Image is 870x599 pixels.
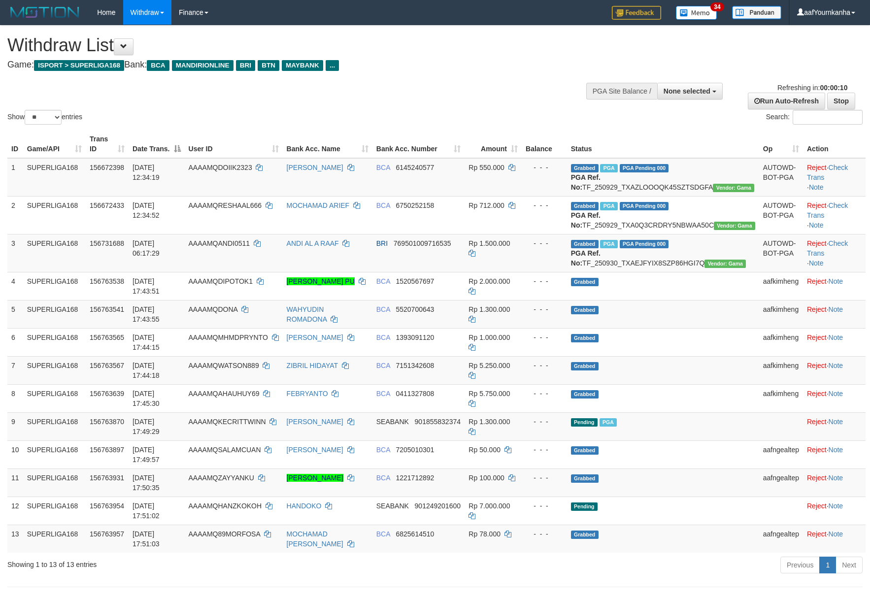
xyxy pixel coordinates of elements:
td: 2 [7,196,23,234]
span: [DATE] 12:34:19 [133,164,160,181]
span: BTN [258,60,279,71]
span: SEABANK [376,418,409,426]
span: AAAAMQDOIIK2323 [189,164,252,171]
a: Note [809,259,824,267]
span: [DATE] 17:51:02 [133,502,160,520]
td: aafngealtep [759,468,803,497]
span: Vendor URL: https://trx31.1velocity.biz [713,184,754,192]
th: Status [567,130,759,158]
span: Rp 50.000 [468,446,501,454]
span: AAAAMQWATSON889 [189,362,259,369]
span: Rp 5.750.000 [468,390,510,398]
a: Reject [807,474,827,482]
span: AAAAMQZAYYANKU [189,474,254,482]
span: AAAAMQHANZKOKOH [189,502,262,510]
a: Previous [780,557,820,573]
span: AAAAMQDONA [189,305,238,313]
span: BCA [376,305,390,313]
span: BCA [376,164,390,171]
td: 12 [7,497,23,525]
a: Reject [807,446,827,454]
a: Reject [807,333,827,341]
span: [DATE] 17:50:35 [133,474,160,492]
td: TF_250930_TXAEJFYIX8SZP86HGI7Q [567,234,759,272]
div: - - - [526,473,563,483]
span: Copy 1221712892 to clipboard [396,474,434,482]
div: - - - [526,389,563,399]
span: 156763954 [90,502,124,510]
span: BCA [376,333,390,341]
span: Copy 5520700643 to clipboard [396,305,434,313]
span: BCA [376,390,390,398]
td: · [803,328,866,356]
span: Grabbed [571,390,599,399]
span: [DATE] 17:49:29 [133,418,160,435]
span: BRI [376,239,388,247]
div: PGA Site Balance / [586,83,657,100]
a: MOCHAMAD ARIEF [287,201,350,209]
span: Marked by aafsoycanthlai [600,202,617,210]
a: [PERSON_NAME] [287,164,343,171]
img: MOTION_logo.png [7,5,82,20]
td: TF_250929_TXA0Q3CRDRY5NBWAA50C [567,196,759,234]
span: BCA [376,446,390,454]
a: Note [809,221,824,229]
td: 13 [7,525,23,553]
span: AAAAMQDIPOTOK1 [189,277,253,285]
span: Vendor URL: https://trx31.1velocity.biz [714,222,755,230]
span: 156763931 [90,474,124,482]
a: Run Auto-Refresh [748,93,825,109]
span: Grabbed [571,531,599,539]
a: Note [809,183,824,191]
div: - - - [526,163,563,172]
td: · [803,412,866,440]
td: SUPERLIGA168 [23,158,86,197]
a: Note [829,305,843,313]
b: PGA Ref. No: [571,173,601,191]
a: Reject [807,530,827,538]
a: Check Trans [807,201,848,219]
td: SUPERLIGA168 [23,272,86,300]
span: Rp 1.300.000 [468,305,510,313]
td: aafngealtep [759,440,803,468]
img: Button%20Memo.svg [676,6,717,20]
b: PGA Ref. No: [571,211,601,229]
span: Rp 712.000 [468,201,504,209]
span: AAAAMQMHMDPRYNTO [189,333,268,341]
span: Pending [571,502,598,511]
h4: Game: Bank: [7,60,570,70]
td: · [803,384,866,412]
a: Note [829,418,843,426]
span: Grabbed [571,164,599,172]
span: AAAAMQSALAMCUAN [189,446,261,454]
span: BCA [376,362,390,369]
span: 156763538 [90,277,124,285]
td: · [803,468,866,497]
span: BRI [236,60,255,71]
td: SUPERLIGA168 [23,440,86,468]
span: AAAAMQANDI0511 [189,239,250,247]
span: Rp 550.000 [468,164,504,171]
a: Reject [807,502,827,510]
span: Rp 100.000 [468,474,504,482]
a: Reject [807,239,827,247]
select: Showentries [25,110,62,125]
td: 3 [7,234,23,272]
a: Note [829,333,843,341]
span: BCA [147,60,169,71]
td: aafkimheng [759,384,803,412]
td: aafkimheng [759,356,803,384]
td: SUPERLIGA168 [23,468,86,497]
span: Rp 7.000.000 [468,502,510,510]
a: Stop [827,93,855,109]
button: None selected [657,83,723,100]
a: MOCHAMAD [PERSON_NAME] [287,530,343,548]
td: AUTOWD-BOT-PGA [759,158,803,197]
td: · · [803,158,866,197]
td: · [803,440,866,468]
div: - - - [526,333,563,342]
td: aafkimheng [759,328,803,356]
a: FEBRYANTO [287,390,328,398]
span: BCA [376,530,390,538]
span: AAAAMQKECRITTWINN [189,418,266,426]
